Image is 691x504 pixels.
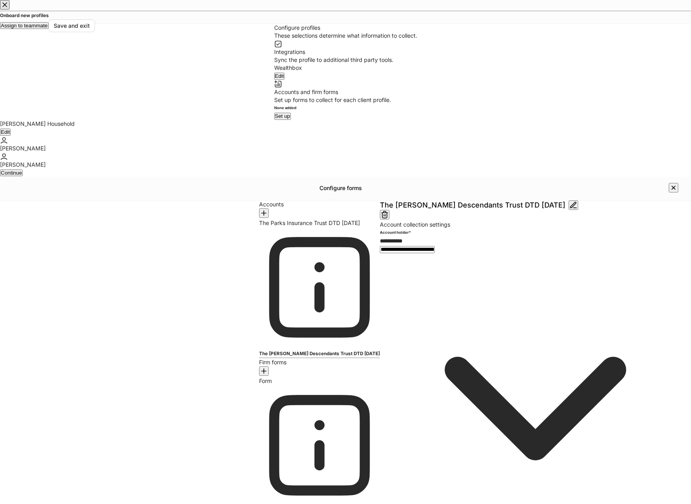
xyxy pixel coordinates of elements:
div: Wealthbox [274,64,417,72]
p: The Parks Insurance Trust DTD [DATE] [259,219,380,227]
div: Account collection settings [380,221,450,229]
h5: Configure forms [319,184,362,192]
div: Integrations [274,48,417,56]
div: Set up forms to collect for each client profile. [274,96,417,104]
div: Configure profiles [274,24,417,32]
a: The [PERSON_NAME] Descendants Trust DTD [DATE] [259,350,380,358]
div: Continue [1,170,22,175]
h6: None added [274,104,417,112]
div: Accounts and firm forms [274,88,417,96]
div: These selections determine what information to collect. [274,32,417,40]
div: The [PERSON_NAME] Descendants Trust DTD [DATE] [380,200,565,210]
div: Save and exit [54,23,90,29]
div: Edit [275,73,284,79]
h6: Account holder [380,229,411,237]
div: Firm forms [259,358,380,366]
div: Accounts [259,200,380,208]
div: Assign to teammate [1,23,48,28]
div: Edit [1,129,10,135]
a: The Parks Insurance Trust DTD [DATE] [259,219,380,350]
div: Set up [275,113,290,119]
p: Form [259,377,380,385]
div: Sync the profile to additional third party tools. [274,56,417,64]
